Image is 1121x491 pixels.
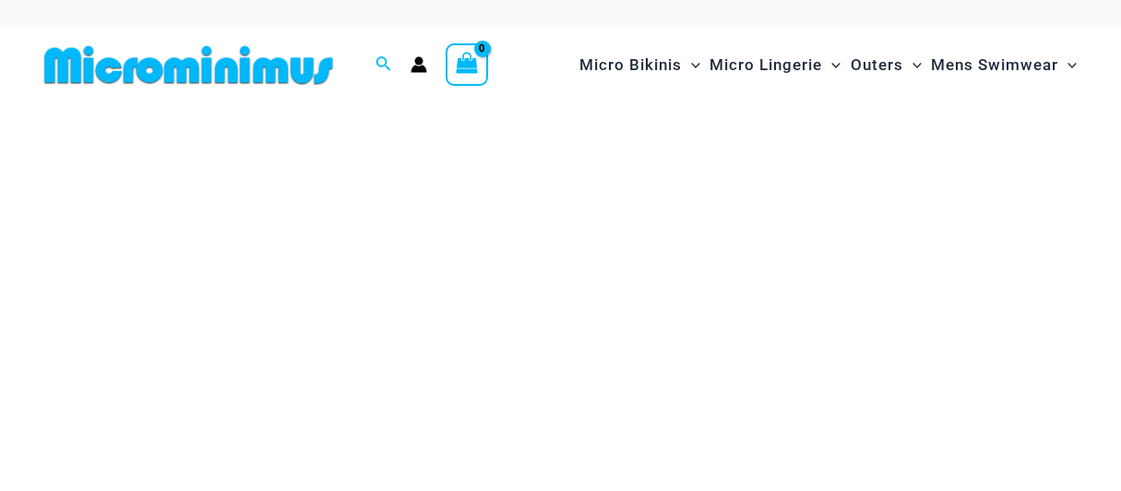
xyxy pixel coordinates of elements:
span: Micro Lingerie [710,42,822,89]
span: Menu Toggle [822,42,841,89]
span: Mens Swimwear [931,42,1058,89]
span: Menu Toggle [903,42,922,89]
a: Account icon link [411,56,427,73]
a: Micro BikinisMenu ToggleMenu Toggle [575,37,705,93]
span: Micro Bikinis [579,42,682,89]
span: Menu Toggle [682,42,700,89]
img: MM SHOP LOGO FLAT [37,44,340,86]
span: Outers [851,42,903,89]
nav: Site Navigation [572,34,1084,96]
a: Micro LingerieMenu ToggleMenu Toggle [705,37,845,93]
a: Search icon link [376,54,392,77]
a: Mens SwimwearMenu ToggleMenu Toggle [926,37,1081,93]
span: Menu Toggle [1058,42,1077,89]
a: OutersMenu ToggleMenu Toggle [846,37,926,93]
a: View Shopping Cart, empty [446,43,488,86]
